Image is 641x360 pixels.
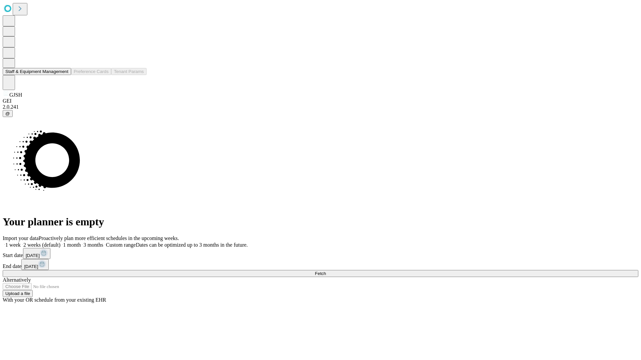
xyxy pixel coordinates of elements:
span: @ [5,111,10,116]
span: 1 month [63,242,81,248]
span: Fetch [315,271,326,276]
button: Fetch [3,270,638,277]
span: Alternatively [3,277,31,283]
span: 1 week [5,242,21,248]
span: Dates can be optimized up to 3 months in the future. [136,242,248,248]
button: Staff & Equipment Management [3,68,71,75]
div: End date [3,259,638,270]
h1: Your planner is empty [3,216,638,228]
button: Preference Cards [71,68,111,75]
div: GEI [3,98,638,104]
button: Tenant Params [111,68,147,75]
span: Custom range [106,242,136,248]
span: [DATE] [24,264,38,269]
div: Start date [3,248,638,259]
span: Import your data [3,235,39,241]
span: 3 months [83,242,103,248]
span: GJSH [9,92,22,98]
button: [DATE] [23,248,50,259]
span: [DATE] [26,253,40,258]
span: Proactively plan more efficient schedules in the upcoming weeks. [39,235,179,241]
button: Upload a file [3,290,33,297]
button: [DATE] [21,259,49,270]
span: 2 weeks (default) [23,242,60,248]
div: 2.0.241 [3,104,638,110]
button: @ [3,110,13,117]
span: With your OR schedule from your existing EHR [3,297,106,303]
